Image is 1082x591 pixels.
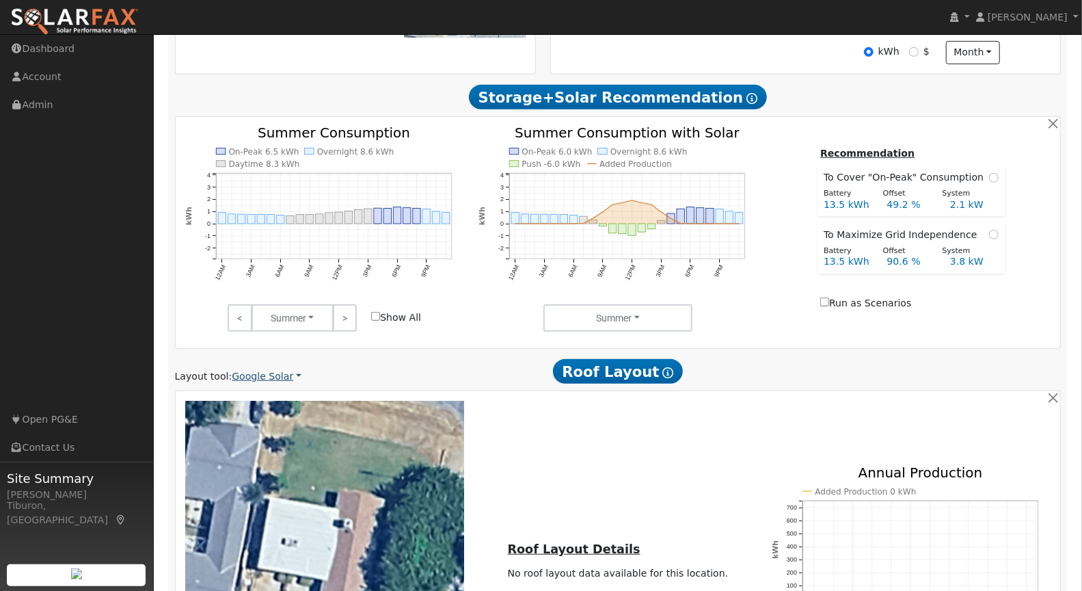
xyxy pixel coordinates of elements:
rect: onclick="" [667,214,675,224]
text: Annual Production [858,464,983,481]
span: To Maximize Grid Independence [824,228,983,242]
a: Terms (opens in new tab) [502,29,522,36]
div: 2.1 kW [943,198,1006,212]
text: 6PM [390,264,402,278]
input: Run as Scenarios [820,298,829,306]
i: Show Help [746,93,757,104]
div: 3.8 kW [943,254,1006,269]
rect: onclick="" [267,215,274,224]
text: 3 [207,184,211,191]
circle: onclick="" [563,223,565,226]
circle: onclick="" [631,200,634,202]
text: 700 [787,504,797,511]
input: kWh [864,47,874,57]
i: Show Help [663,367,674,378]
label: kWh [878,44,900,59]
div: Offset [876,188,935,200]
circle: onclick="" [553,223,556,226]
rect: onclick="" [638,224,645,233]
u: Recommendation [820,148,915,159]
img: SolarFax [10,8,139,36]
span: Roof Layout [553,359,684,384]
rect: onclick="" [286,216,294,224]
rect: onclick="" [628,224,636,236]
label: $ [923,44,930,59]
rect: onclick="" [589,220,597,224]
text: 3 [500,184,504,191]
span: [PERSON_NAME] [988,12,1068,23]
div: 90.6 % [880,254,943,269]
input: $ [909,47,919,57]
rect: onclick="" [257,215,265,224]
label: Show All [371,311,421,325]
rect: onclick="" [276,215,284,224]
rect: onclick="" [658,221,665,224]
text: 3AM [538,264,550,278]
text: Added Production [599,159,672,169]
rect: onclick="" [619,224,626,235]
label: Run as Scenarios [820,296,911,311]
rect: onclick="" [677,209,684,224]
div: Offset [876,246,935,257]
rect: onclick="" [609,224,617,234]
rect: onclick="" [247,215,255,224]
rect: onclick="" [315,214,323,224]
text: -1 [498,233,504,239]
button: Summer [543,304,693,332]
text: 400 [787,543,797,550]
circle: onclick="" [524,223,526,226]
u: Roof Layout Details [508,542,640,556]
text: 9PM [420,264,431,278]
text: -2 [205,245,211,252]
button: month [946,41,1000,64]
rect: onclick="" [706,209,714,224]
text: 12AM [507,264,520,282]
text: 300 [787,556,797,563]
rect: onclick="" [306,215,313,224]
text: Push -6.0 kWh [522,159,580,169]
span: To Cover "On-Peak" Consumption [824,170,989,185]
text: 3PM [362,264,373,278]
text: Added Production 0 kWh [815,486,917,496]
rect: onclick="" [511,213,519,224]
text: 6PM [684,264,696,278]
text: 6AM [567,264,579,278]
span: Storage+Solar Recommendation [469,85,767,109]
text: 2 [500,196,504,203]
text: 500 [787,530,797,537]
rect: onclick="" [354,210,362,224]
rect: onclick="" [599,224,606,226]
circle: onclick="" [543,223,546,226]
text: -1 [205,233,211,239]
text: 6AM [273,264,285,278]
circle: onclick="" [699,223,702,226]
rect: onclick="" [521,214,528,224]
rect: onclick="" [560,215,567,224]
text: 3PM [655,264,666,278]
rect: onclick="" [383,209,391,224]
a: Map [115,514,127,525]
rect: onclick="" [413,209,420,224]
circle: onclick="" [611,204,614,207]
text: 4 [207,172,211,179]
rect: onclick="" [725,211,733,224]
div: System [935,246,995,257]
div: Battery [817,188,876,200]
circle: onclick="" [738,223,741,226]
rect: onclick="" [218,213,226,224]
text: 0 [207,221,211,228]
text: 1 [500,209,504,215]
a: Google Solar [232,369,301,384]
div: [PERSON_NAME] [7,488,146,502]
button: Summer [252,304,334,332]
div: Tiburon, [GEOGRAPHIC_DATA] [7,499,146,527]
text: On-Peak 6.5 kWh [228,147,299,157]
circle: onclick="" [679,222,682,225]
div: 13.5 kWh [817,198,880,212]
div: System [935,188,995,200]
circle: onclick="" [689,223,692,226]
circle: onclick="" [728,223,731,226]
rect: onclick="" [550,215,558,224]
input: Show All [371,312,380,321]
rect: onclick="" [716,209,723,224]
